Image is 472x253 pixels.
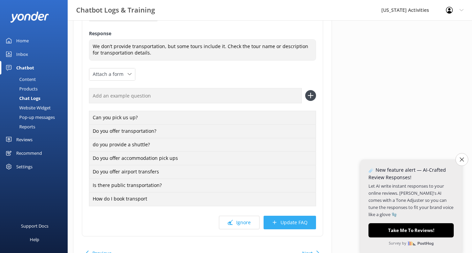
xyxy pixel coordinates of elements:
[4,75,68,84] a: Content
[89,192,316,206] div: How do I book transport
[89,138,316,152] div: do you provide a shuttle?
[21,219,48,233] div: Support Docs
[16,47,28,61] div: Inbox
[89,178,316,193] div: Is there public transportation?
[264,216,316,229] button: Update FAQ
[89,151,316,166] div: Do you offer accommodation pick ups
[16,160,32,173] div: Settings
[4,84,68,93] a: Products
[30,233,39,246] div: Help
[16,61,34,75] div: Chatbot
[4,93,68,103] a: Chat Logs
[10,12,49,23] img: yonder-white-logo.png
[4,112,55,122] div: Pop-up messages
[4,93,40,103] div: Chat Logs
[89,39,316,61] textarea: We don’t provide transportation, but some tours include it. Check the tour name or description fo...
[93,70,128,78] span: Attach a form
[89,88,302,103] input: Add an example question
[16,146,42,160] div: Recommend
[89,165,316,179] div: Do you offer airport transfers
[4,103,68,112] a: Website Widget
[4,75,36,84] div: Content
[76,5,155,16] h3: Chatbot Logs & Training
[4,122,35,131] div: Reports
[4,103,51,112] div: Website Widget
[4,112,68,122] a: Pop-up messages
[4,84,38,93] div: Products
[89,124,316,139] div: Do you offer transportation?
[89,30,316,37] label: Response
[219,216,260,229] button: Ignore
[16,34,29,47] div: Home
[16,133,32,146] div: Reviews
[89,111,316,125] div: Can you pick us up?
[4,122,68,131] a: Reports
